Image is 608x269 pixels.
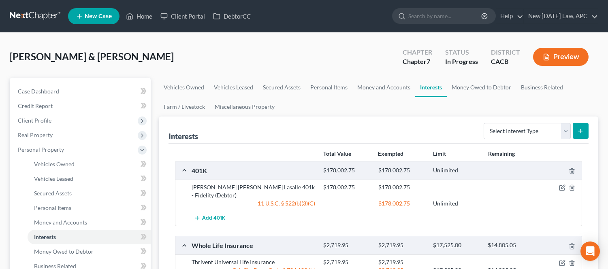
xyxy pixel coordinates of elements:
[429,199,484,208] div: Unlimited
[34,248,94,255] span: Money Owed to Debtor
[10,51,174,62] span: [PERSON_NAME] & [PERSON_NAME]
[496,9,523,23] a: Help
[374,241,429,249] div: $2,719.95
[34,204,71,211] span: Personal Items
[18,146,64,153] span: Personal Property
[533,48,589,66] button: Preview
[427,57,430,65] span: 7
[188,241,319,250] div: Whole Life Insurance
[378,150,403,157] strong: Exempted
[159,78,209,97] a: Vehicles Owned
[429,241,484,249] div: $17,525.00
[516,78,568,97] a: Business Related
[408,8,482,23] input: Search by name...
[374,183,429,191] div: $178,002.75
[28,244,151,259] a: Money Owed to Debtor
[28,215,151,230] a: Money and Accounts
[305,78,352,97] a: Personal Items
[445,57,478,66] div: In Progress
[156,9,209,23] a: Client Portal
[323,150,351,157] strong: Total Value
[11,84,151,99] a: Case Dashboard
[11,99,151,113] a: Credit Report
[28,201,151,215] a: Personal Items
[34,175,73,182] span: Vehicles Leased
[188,166,319,175] div: 401K
[188,183,319,199] div: [PERSON_NAME] [PERSON_NAME] Lasalle 401k - Fidelity (Debtor)
[447,78,516,97] a: Money Owed to Debtor
[488,150,515,157] strong: Remaining
[159,97,210,116] a: Farm / Livestock
[209,9,255,23] a: DebtorCC
[192,211,227,226] button: Add 401K
[319,167,374,174] div: $178,002.75
[18,131,53,138] span: Real Property
[524,9,598,23] a: New [DATE] Law, APC
[169,131,198,141] div: Interests
[403,48,432,57] div: Chapter
[18,88,59,95] span: Case Dashboard
[491,48,520,57] div: District
[188,258,319,266] div: Thrivent Universal Life Insurance
[433,150,446,157] strong: Limit
[319,258,374,266] div: $2,719.95
[34,190,72,197] span: Secured Assets
[445,48,478,57] div: Status
[34,233,56,240] span: Interests
[34,161,75,167] span: Vehicles Owned
[403,57,432,66] div: Chapter
[484,241,538,249] div: $14,805.05
[415,78,447,97] a: Interests
[28,157,151,172] a: Vehicles Owned
[209,78,258,97] a: Vehicles Leased
[18,117,51,124] span: Client Profile
[580,241,600,261] div: Open Intercom Messenger
[18,102,53,109] span: Credit Report
[429,167,484,174] div: Unlimited
[85,13,112,19] span: New Case
[188,199,319,208] div: 11 U.S.C. § 522(b)(3)(C)
[202,215,225,222] span: Add 401K
[34,219,87,226] span: Money and Accounts
[374,199,429,208] div: $178,002.75
[28,230,151,244] a: Interests
[319,183,374,191] div: $178,002.75
[374,167,429,174] div: $178,002.75
[28,172,151,186] a: Vehicles Leased
[491,57,520,66] div: CACB
[210,97,279,116] a: Miscellaneous Property
[258,78,305,97] a: Secured Assets
[122,9,156,23] a: Home
[319,241,374,249] div: $2,719.95
[28,186,151,201] a: Secured Assets
[352,78,415,97] a: Money and Accounts
[374,258,429,266] div: $2,719.95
